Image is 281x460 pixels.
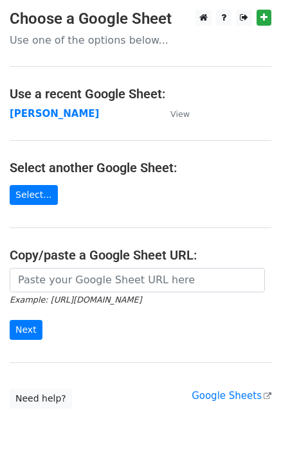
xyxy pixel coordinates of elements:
h4: Use a recent Google Sheet: [10,86,271,102]
a: [PERSON_NAME] [10,108,99,119]
a: View [158,108,190,119]
h4: Copy/paste a Google Sheet URL: [10,247,271,263]
a: Select... [10,185,58,205]
a: Need help? [10,389,72,409]
h3: Choose a Google Sheet [10,10,271,28]
h4: Select another Google Sheet: [10,160,271,175]
p: Use one of the options below... [10,33,271,47]
small: View [170,109,190,119]
a: Google Sheets [192,390,271,402]
small: Example: [URL][DOMAIN_NAME] [10,295,141,305]
input: Next [10,320,42,340]
input: Paste your Google Sheet URL here [10,268,265,292]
